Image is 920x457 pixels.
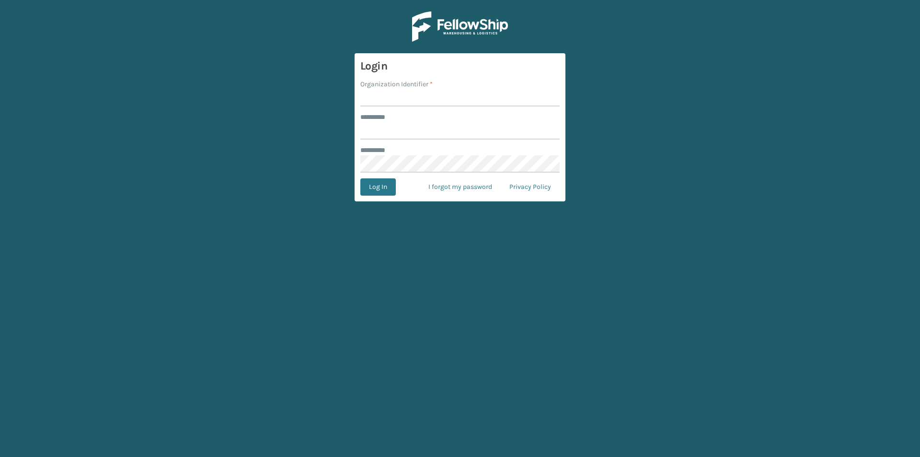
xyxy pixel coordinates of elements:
a: Privacy Policy [501,178,560,196]
button: Log In [360,178,396,196]
h3: Login [360,59,560,73]
img: Logo [412,12,508,42]
label: Organization Identifier [360,79,433,89]
a: I forgot my password [420,178,501,196]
